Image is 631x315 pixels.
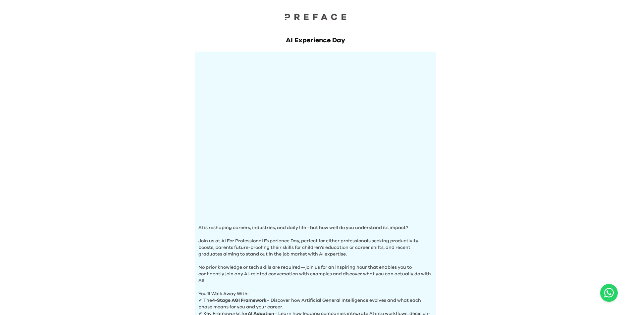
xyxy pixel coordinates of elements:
h1: AI Experience Day [195,36,436,45]
p: Join us at AI For Professional Experience Day, perfect for either professionals seeking productiv... [198,231,433,257]
p: ✔ The – Discover how Artificial General Intelligence evolves and what each phase means for you an... [198,297,433,310]
p: You'll Walk Away With: [198,284,433,297]
img: Hero Image [198,58,433,214]
a: Preface Logo [283,13,349,22]
button: Open WhatsApp chat [600,284,618,302]
img: Preface Logo [283,13,349,20]
p: AI is reshaping careers, industries, and daily life - but how well do you understand its impact? [198,224,433,231]
b: 4-Stage AGI Framework [212,298,267,303]
p: No prior knowledge or tech skills are required—join us for an inspiring hour that enables you to ... [198,257,433,284]
a: Chat with us on WhatsApp [600,284,618,302]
